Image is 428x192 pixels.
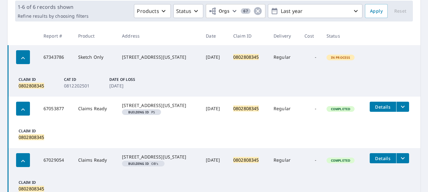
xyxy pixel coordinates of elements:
[299,148,321,172] td: -
[278,6,352,17] p: Last year
[373,104,392,110] span: Details
[201,148,228,172] td: [DATE]
[201,97,228,121] td: [DATE]
[19,77,56,82] p: Claim ID
[19,180,56,185] p: Claim ID
[38,27,73,45] th: Report #
[64,77,102,82] p: Cat ID
[228,27,269,45] th: Claim ID
[370,7,383,15] span: Apply
[233,54,259,60] mark: 0802808345
[321,27,365,45] th: Status
[396,153,409,163] button: filesDropdownBtn-67029054
[109,82,147,89] p: [DATE]
[206,4,265,18] button: Orgs67
[137,7,159,15] p: Products
[327,107,354,111] span: Completed
[19,83,44,89] mark: 0802808345
[19,128,56,134] p: Claim ID
[327,158,354,163] span: Completed
[124,162,162,165] span: OB's
[299,97,321,121] td: -
[38,45,73,69] td: 67343786
[201,45,228,69] td: [DATE]
[38,97,73,121] td: 67053877
[122,54,196,60] div: [STREET_ADDRESS][US_STATE]
[124,111,159,114] span: PS
[370,153,396,163] button: detailsBtn-67029054
[269,148,299,172] td: Regular
[128,111,149,114] em: Building ID
[73,148,117,172] td: Claims Ready
[299,27,321,45] th: Cost
[233,105,259,111] mark: 0802808345
[128,162,149,165] em: Building ID
[327,55,354,60] span: In Process
[73,45,117,69] td: Sketch Only
[268,4,362,18] button: Last year
[19,186,44,192] mark: 0802808345
[173,4,203,18] button: Status
[241,9,251,13] span: 67
[73,97,117,121] td: Claims Ready
[373,155,392,161] span: Details
[365,4,388,18] button: Apply
[64,82,102,89] p: 0812202501
[269,97,299,121] td: Regular
[117,27,201,45] th: Address
[299,45,321,69] td: -
[201,27,228,45] th: Date
[370,102,396,112] button: detailsBtn-67053877
[18,3,89,11] p: 1-6 of 6 records shown
[269,45,299,69] td: Regular
[176,7,192,15] p: Status
[109,77,147,82] p: Date of Loss
[122,102,196,109] div: [STREET_ADDRESS][US_STATE]
[233,157,259,163] mark: 0802808345
[209,7,230,15] span: Orgs
[269,27,299,45] th: Delivery
[73,27,117,45] th: Product
[396,102,409,112] button: filesDropdownBtn-67053877
[134,4,171,18] button: Products
[38,148,73,172] td: 67029054
[19,134,44,140] mark: 0802808345
[122,154,196,160] div: [STREET_ADDRESS][US_STATE]
[18,13,89,19] p: Refine results by choosing filters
